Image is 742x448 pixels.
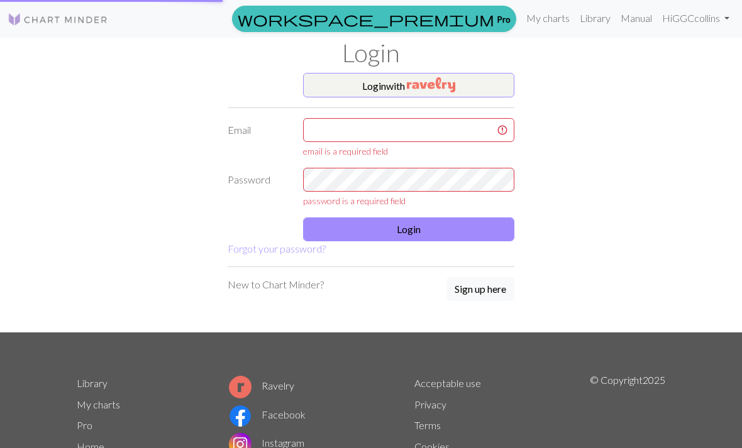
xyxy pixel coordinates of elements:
button: Sign up here [446,277,514,301]
span: workspace_premium [238,10,494,28]
h1: Login [69,38,673,68]
label: Password [220,168,296,207]
a: Sign up here [446,277,514,302]
p: New to Chart Minder? [228,277,324,292]
a: HiGGCcollins [657,6,734,31]
a: Library [575,6,616,31]
div: password is a required field [303,194,514,207]
a: My charts [521,6,575,31]
a: Privacy [414,398,446,410]
a: Ravelry [229,380,294,391]
a: Pro [77,419,92,431]
a: Acceptable use [414,377,481,389]
a: Manual [616,6,657,31]
img: Ravelry logo [229,376,252,398]
a: My charts [77,398,120,410]
img: Facebook logo [229,405,252,427]
label: Email [220,118,296,158]
a: Forgot your password? [228,243,326,254]
a: Terms [414,419,441,431]
a: Library [77,377,108,389]
a: Pro [232,6,516,32]
button: Login [303,217,514,241]
button: Loginwith [303,73,514,98]
img: Ravelry [407,77,455,92]
a: Facebook [229,408,306,420]
img: Logo [8,12,108,27]
div: email is a required field [303,145,514,158]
